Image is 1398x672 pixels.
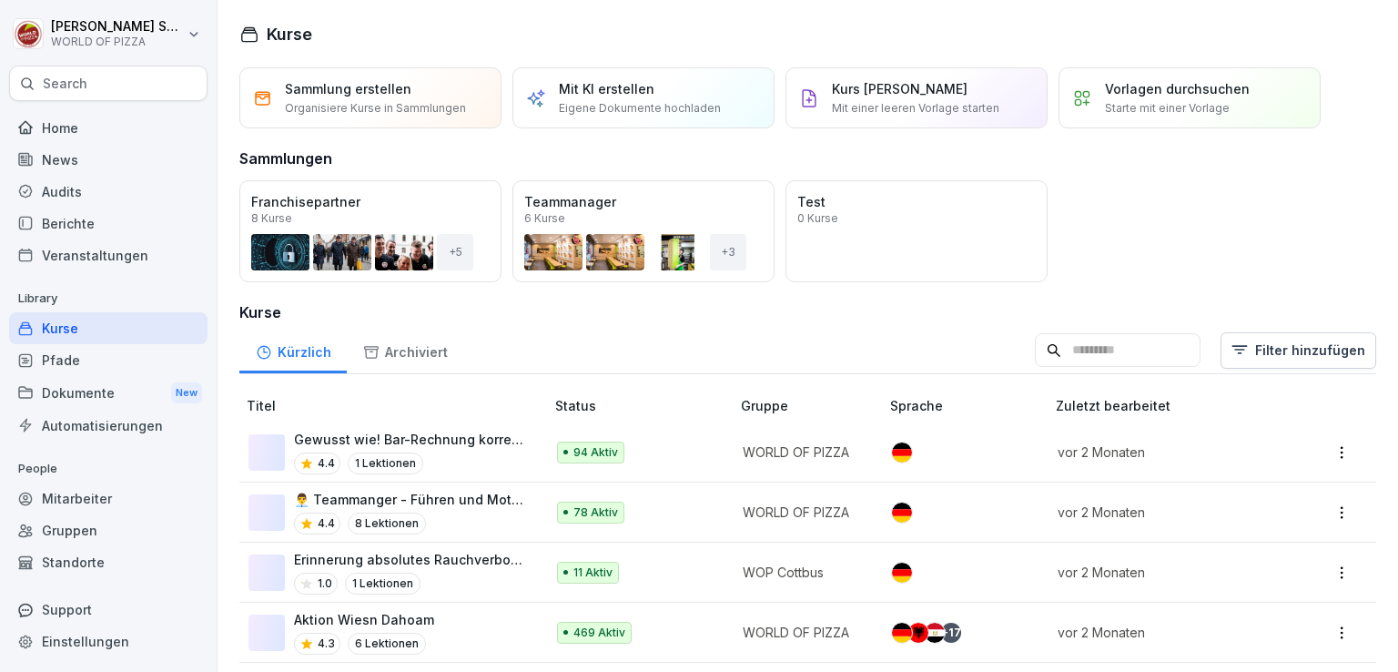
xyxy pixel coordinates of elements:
[9,454,208,484] p: People
[9,376,208,410] div: Dokumente
[318,515,335,532] p: 4.4
[1058,623,1272,642] p: vor 2 Monaten
[892,623,912,643] img: de.svg
[743,443,861,462] p: WORLD OF PIZZA
[743,563,861,582] p: WOP Cottbus
[9,410,208,442] a: Automatisierungen
[797,192,1036,211] p: Test
[43,75,87,93] p: Search
[710,234,746,270] div: + 3
[239,180,501,282] a: Franchisepartner8 Kurse+5
[743,503,861,522] p: WORLD OF PIZZA
[1058,563,1272,582] p: vor 2 Monaten
[285,79,411,98] p: Sammlung erstellen
[797,213,838,224] p: 0 Kurse
[318,636,335,652] p: 4.3
[9,284,208,313] p: Library
[294,430,526,449] p: Gewusst wie! Bar-Rechnung korrekt in der Kasse verbuchen.
[171,382,202,403] div: New
[239,327,347,373] a: Kürzlich
[51,36,184,48] p: WORLD OF PIZZA
[318,575,332,592] p: 1.0
[785,180,1048,282] a: Test0 Kurse
[908,623,928,643] img: al.svg
[9,344,208,376] a: Pfade
[239,301,1376,323] h3: Kurse
[743,623,861,642] p: WORLD OF PIZZA
[524,192,763,211] p: Teammanager
[251,213,292,224] p: 8 Kurse
[1221,332,1376,369] button: Filter hinzufügen
[9,239,208,271] a: Veranstaltungen
[1105,100,1230,117] p: Starte mit einer Vorlage
[9,546,208,578] a: Standorte
[1058,503,1272,522] p: vor 2 Monaten
[239,148,332,169] h3: Sammlungen
[1056,396,1294,415] p: Zuletzt bearbeitet
[890,396,1048,415] p: Sprache
[573,625,625,641] p: 469 Aktiv
[437,234,473,270] div: + 5
[9,376,208,410] a: DokumenteNew
[941,623,961,643] div: + 17
[512,180,775,282] a: Teammanager6 Kurse+3
[925,623,945,643] img: eg.svg
[294,490,526,509] p: 👨‍💼 Teammanger - Führen und Motivation von Mitarbeitern
[251,192,490,211] p: Franchisepartner
[285,100,466,117] p: Organisiere Kurse in Sammlungen
[892,503,912,523] img: de.svg
[267,22,312,46] h1: Kurse
[559,79,654,98] p: Mit KI erstellen
[741,396,883,415] p: Gruppe
[9,112,208,144] a: Home
[9,483,208,514] a: Mitarbeiter
[832,100,999,117] p: Mit einer leeren Vorlage starten
[9,594,208,626] div: Support
[9,626,208,657] a: Einstellungen
[294,610,434,629] p: Aktion Wiesn Dahoam
[555,396,734,415] p: Status
[524,213,565,224] p: 6 Kurse
[348,453,423,474] p: 1 Lektionen
[1058,443,1272,462] p: vor 2 Monaten
[9,208,208,239] a: Berichte
[347,327,463,373] a: Archiviert
[559,100,721,117] p: Eigene Dokumente hochladen
[573,504,618,521] p: 78 Aktiv
[318,455,335,472] p: 4.4
[573,565,613,581] p: 11 Aktiv
[9,514,208,546] a: Gruppen
[9,176,208,208] a: Audits
[9,144,208,176] a: News
[832,79,967,98] p: Kurs [PERSON_NAME]
[345,573,420,595] p: 1 Lektionen
[348,633,426,655] p: 6 Lektionen
[892,563,912,583] img: de.svg
[1105,79,1250,98] p: Vorlagen durchsuchen
[51,19,184,35] p: [PERSON_NAME] Seraphim
[348,513,426,535] p: 8 Lektionen
[892,443,912,463] img: de.svg
[294,550,526,569] p: Erinnerung absolutes Rauchverbot im Firmenfahrzeug
[247,396,548,415] p: Titel
[573,444,618,461] p: 94 Aktiv
[9,312,208,344] a: Kurse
